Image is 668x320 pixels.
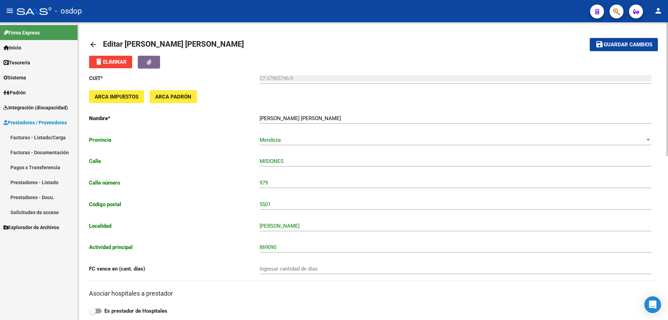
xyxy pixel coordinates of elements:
[89,243,260,251] p: Actividad principal
[604,42,652,48] span: Guardar cambios
[3,224,59,231] span: Explorador de Archivos
[89,222,260,230] p: Localidad
[95,59,127,65] span: Eliminar
[89,289,657,298] h3: Asociar hospitales a prestador
[3,74,26,81] span: Sistema
[3,59,30,67] span: Tesorería
[55,3,82,19] span: - osdop
[150,90,197,103] button: ARCA Padrón
[89,115,260,122] p: Nombre
[89,90,144,103] button: ARCA Impuestos
[590,38,658,51] button: Guardar cambios
[6,7,14,15] mat-icon: menu
[103,40,244,48] span: Editar [PERSON_NAME] [PERSON_NAME]
[595,40,604,48] mat-icon: save
[104,308,167,314] strong: Es prestador de Hospitales
[654,7,662,15] mat-icon: person
[89,157,260,165] p: Calle
[95,57,103,66] mat-icon: delete
[89,40,97,49] mat-icon: arrow_back
[89,56,132,68] button: Eliminar
[260,137,281,143] span: Mendoza
[3,104,68,111] span: Integración (discapacidad)
[3,89,26,96] span: Padrón
[3,119,67,126] span: Prestadores / Proveedores
[644,296,661,313] div: Open Intercom Messenger
[89,136,260,144] p: Provincia
[3,29,40,37] span: Firma Express
[89,179,260,187] p: Calle número
[3,44,21,52] span: Inicio
[95,94,138,100] span: ARCA Impuestos
[89,75,260,82] p: CUIT
[89,201,260,208] p: Código postal
[89,265,260,273] p: FC vence en (cant. días)
[155,94,191,100] span: ARCA Padrón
